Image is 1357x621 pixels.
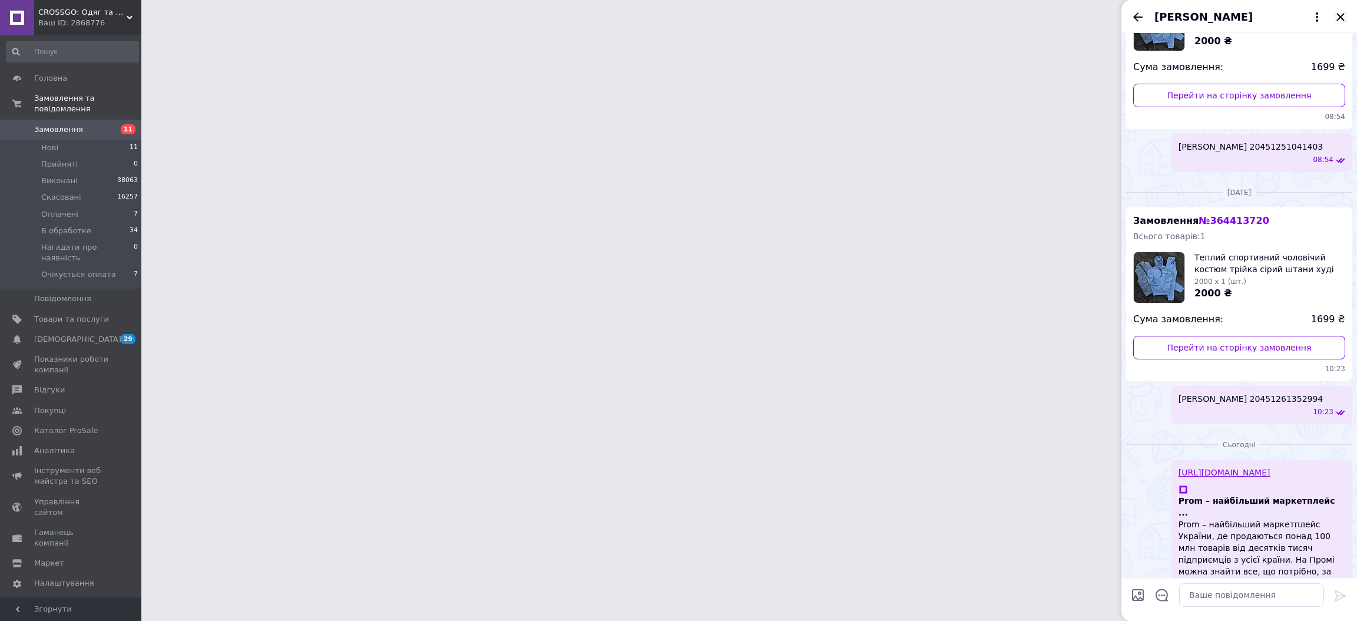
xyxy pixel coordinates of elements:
a: Перейти на сторінку замовлення [1133,84,1345,107]
span: 10:23 02.10.2025 [1133,364,1345,374]
span: Інструменти веб-майстра та SEO [34,465,109,487]
img: 5031716700_w100_h100_tyoplyj-sportivnyj-muzhskoj.jpg [1134,252,1184,303]
span: 16257 [117,192,138,203]
span: 34 [130,226,138,236]
span: CROSSGO: Одяг та взуття для динамічного життя [38,7,127,18]
span: 38063 [117,176,138,186]
span: Товари та послуги [34,314,109,325]
span: Показники роботи компанії [34,354,109,375]
span: Нові [41,143,58,153]
button: Назад [1131,10,1145,24]
span: Всього товарів: 1 [1133,232,1206,241]
span: Сума замовлення: [1133,313,1223,326]
span: Налаштування [34,578,94,589]
a: [URL][DOMAIN_NAME] [1179,468,1270,477]
span: Замовлення [34,124,83,135]
span: Замовлення [1133,215,1269,226]
span: 29 [121,334,135,344]
span: 2000 ₴ [1194,288,1232,299]
span: Аналітика [34,445,75,456]
span: 08:54 18.09.2025 [1133,112,1345,122]
span: Виконані [41,176,78,186]
div: 12.10.2025 [1126,438,1352,450]
span: Скасовані [41,192,81,203]
span: Головна [34,73,67,84]
span: 0 [134,242,138,263]
span: Prom – найбільший маркетплейс України, де продаються понад 100 млн товарів від десятків тисяч під... [1179,520,1342,612]
span: Покупці [34,405,66,416]
span: Оплачені [41,209,78,220]
span: Повідомлення [34,293,91,304]
div: Ваш ID: 2868776 [38,18,141,28]
span: 2000 ₴ [1194,35,1232,47]
span: 0 [134,159,138,170]
span: 10:23 02.10.2025 [1313,407,1333,417]
span: Маркет [34,558,64,569]
span: 1699 ₴ [1311,313,1345,326]
span: Гаманець компанії [34,527,109,549]
span: Каталог ProSale [34,425,98,436]
span: 11 [130,143,138,153]
span: 11 [121,124,135,134]
span: Нагадати про наявність [41,242,134,263]
button: [PERSON_NAME] [1154,9,1324,25]
span: В обработке [41,226,91,236]
button: Відкрити шаблони відповідей [1154,587,1170,603]
span: № 364413720 [1199,215,1269,226]
span: [PERSON_NAME] 20451261352994 [1179,393,1323,405]
span: [DEMOGRAPHIC_DATA] [34,334,121,345]
span: 2000 x 1 (шт.) [1194,278,1246,286]
span: 08:54 18.09.2025 [1313,155,1333,165]
input: Пошук [6,41,139,62]
a: Перейти на сторінку замовлення [1133,336,1345,359]
span: [DATE] [1223,188,1256,198]
span: Теплий спортивний чоловічий костюм трійка сірий штани худі батник жилетка [1194,252,1345,275]
span: 7 [134,209,138,220]
span: [PERSON_NAME] 20451251041403 [1179,141,1323,153]
span: 7 [134,269,138,280]
img: Prom – найбільший маркетплейс ... [1179,485,1188,494]
span: Прийняті [41,159,78,170]
div: 02.10.2025 [1126,186,1352,198]
span: [PERSON_NAME] [1154,9,1253,25]
button: Закрити [1333,10,1348,24]
span: Відгуки [34,385,65,395]
span: 1699 ₴ [1311,61,1345,74]
span: Сьогодні [1218,440,1260,450]
span: Замовлення та повідомлення [34,93,141,114]
span: Prom – найбільший маркетплейс ... [1179,495,1345,518]
span: Очікується оплата [41,269,116,280]
span: Управління сайтом [34,497,109,518]
span: Сума замовлення: [1133,61,1223,74]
